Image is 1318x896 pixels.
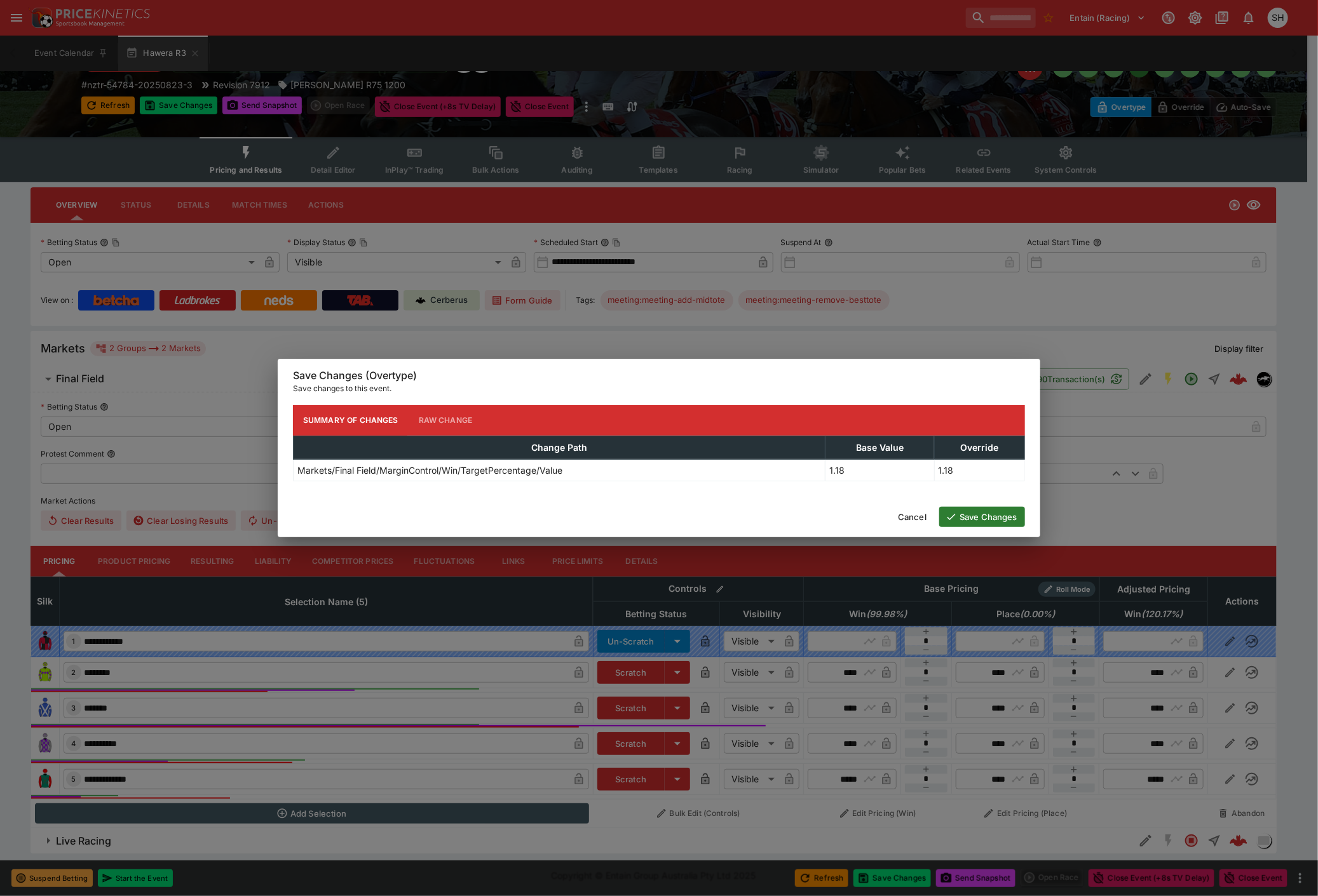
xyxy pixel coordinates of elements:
[825,459,934,481] td: 1.18
[293,369,1025,382] h6: Save Changes (Overtype)
[890,507,934,527] button: Cancel
[409,405,483,436] button: Raw Change
[297,464,562,477] p: Markets/Final Field/MarginControl/Win/TargetPercentage/Value
[934,436,1024,459] th: Override
[293,405,409,436] button: Summary of Changes
[934,459,1024,481] td: 1.18
[293,382,1025,395] p: Save changes to this event.
[939,507,1025,527] button: Save Changes
[294,436,825,459] th: Change Path
[825,436,934,459] th: Base Value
